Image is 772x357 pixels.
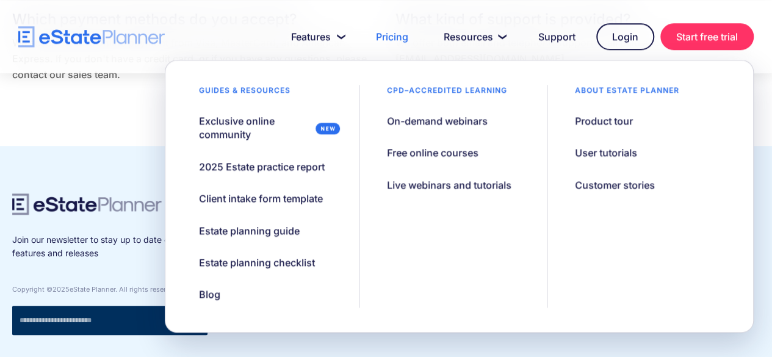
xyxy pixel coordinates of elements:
[596,23,654,50] a: Login
[276,24,355,49] a: Features
[184,186,338,211] a: Client intake form template
[575,114,633,128] div: Product tour
[575,146,637,159] div: User tutorials
[372,172,527,198] a: Live webinars and tutorials
[12,285,207,294] div: Copyright © eState Planner. All rights reserved.
[660,23,754,50] a: Start free trial
[372,108,503,134] a: On-demand webinars
[560,85,694,102] div: About estate planner
[184,154,340,179] a: 2025 Estate practice report
[560,172,670,198] a: Customer stories
[372,140,494,165] a: Free online courses
[184,250,330,275] a: Estate planning checklist
[560,140,652,165] a: User tutorials
[387,114,488,128] div: On-demand webinars
[199,224,300,237] div: Estate planning guide
[387,146,478,159] div: Free online courses
[361,24,423,49] a: Pricing
[199,287,220,301] div: Blog
[372,85,522,102] div: CPD–accredited learning
[184,85,306,102] div: Guides & resources
[12,233,207,261] p: Join our newsletter to stay up to date on features and releases
[199,114,310,142] div: Exclusive online community
[199,160,325,173] div: 2025 Estate practice report
[524,24,590,49] a: Support
[199,256,315,269] div: Estate planning checklist
[575,178,655,192] div: Customer stories
[184,108,347,148] a: Exclusive online community
[52,285,70,294] span: 2025
[184,281,236,307] a: Blog
[199,192,323,205] div: Client intake form template
[560,108,648,134] a: Product tour
[184,218,315,243] a: Estate planning guide
[12,306,207,335] form: Newsletter signup
[429,24,518,49] a: Resources
[387,178,511,192] div: Live webinars and tutorials
[18,26,165,48] a: home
